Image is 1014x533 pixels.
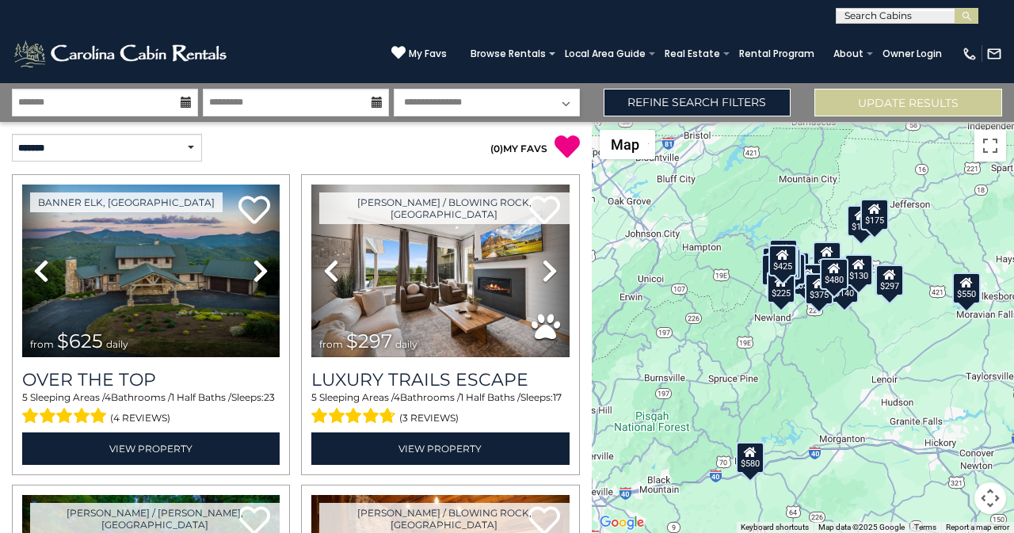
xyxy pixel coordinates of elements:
span: Map [611,136,639,153]
img: White-1-2.png [12,38,231,70]
a: Over The Top [22,369,280,390]
div: $175 [860,198,889,230]
div: $425 [768,244,797,276]
span: 0 [494,143,500,154]
div: $297 [876,265,905,296]
a: View Property [22,432,280,465]
a: Real Estate [657,43,728,65]
span: ( ) [490,143,503,154]
span: daily [106,338,128,350]
button: Toggle fullscreen view [974,130,1006,162]
span: 5 [22,391,28,403]
a: View Property [311,432,569,465]
span: 4 [105,391,111,403]
span: from [30,338,54,350]
span: daily [395,338,417,350]
span: from [319,338,343,350]
div: $230 [762,253,791,285]
span: 1 Half Baths / [171,391,231,403]
img: Google [596,512,648,533]
a: Terms (opens in new tab) [914,523,936,531]
a: [PERSON_NAME] / Blowing Rock, [GEOGRAPHIC_DATA] [319,192,569,224]
div: $480 [820,257,848,289]
div: $580 [737,441,765,473]
button: Keyboard shortcuts [741,522,809,533]
button: Map camera controls [974,482,1006,514]
a: Luxury Trails Escape [311,369,569,390]
button: Update Results [814,89,1002,116]
a: Rental Program [731,43,822,65]
a: Open this area in Google Maps (opens a new window) [596,512,648,533]
span: (4 reviews) [110,408,170,428]
a: (0)MY FAVS [490,143,547,154]
span: $297 [346,329,392,352]
a: About [825,43,871,65]
div: Sleeping Areas / Bathrooms / Sleeps: [22,390,280,428]
a: Report a map error [946,523,1009,531]
button: Change map style [600,130,655,159]
span: (3 reviews) [399,408,459,428]
div: $140 [830,271,859,303]
div: $349 [813,242,841,273]
span: 17 [553,391,562,403]
span: 23 [264,391,275,403]
img: thumbnail_168695581.jpeg [311,185,569,357]
div: $130 [844,254,873,286]
div: $175 [847,205,875,237]
span: Map data ©2025 Google [818,523,905,531]
a: Refine Search Filters [604,89,791,116]
span: My Favs [409,47,447,61]
img: mail-regular-white.png [986,46,1002,62]
div: $550 [952,272,981,303]
div: $230 [794,263,822,295]
img: phone-regular-white.png [962,46,978,62]
a: Add to favorites [238,194,270,228]
a: Banner Elk, [GEOGRAPHIC_DATA] [30,192,223,212]
span: 5 [311,391,317,403]
div: $125 [769,238,798,270]
span: 4 [394,391,400,403]
div: Sleeping Areas / Bathrooms / Sleeps: [311,390,569,428]
div: $225 [768,272,796,303]
img: thumbnail_167153549.jpeg [22,185,280,357]
a: Local Area Guide [557,43,654,65]
div: $375 [806,272,834,304]
span: 1 Half Baths / [460,391,520,403]
a: My Favs [391,45,447,62]
span: $625 [57,329,103,352]
a: Browse Rentals [463,43,554,65]
a: Owner Login [875,43,950,65]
